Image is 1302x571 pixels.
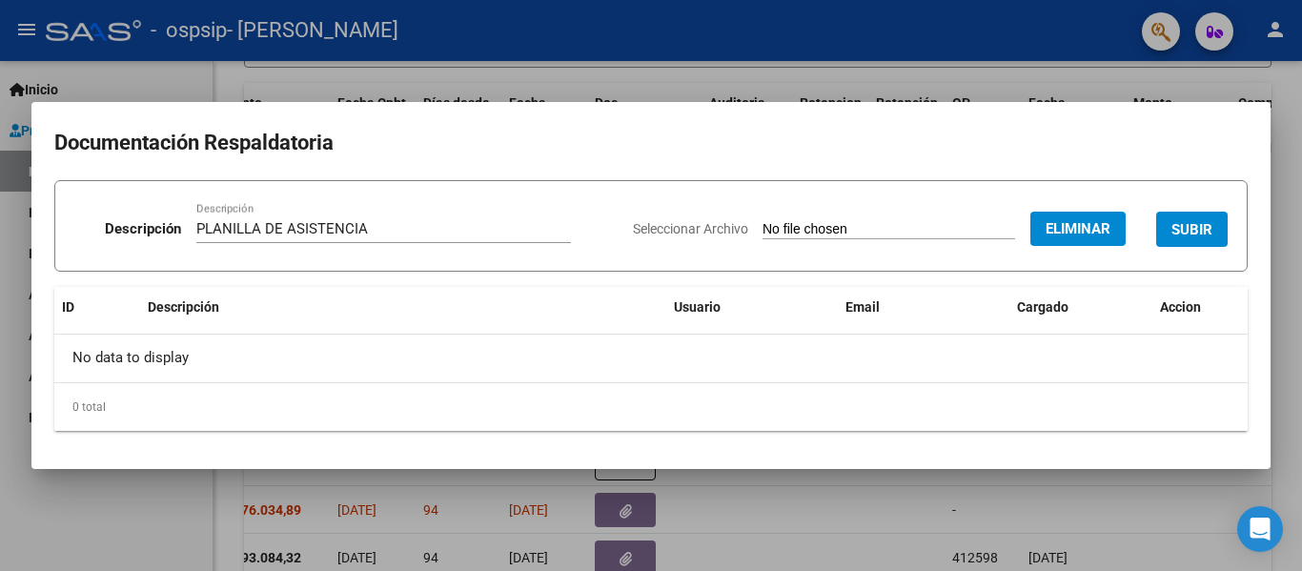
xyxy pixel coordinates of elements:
span: Descripción [148,299,219,315]
datatable-header-cell: ID [54,287,140,328]
datatable-header-cell: Usuario [666,287,838,328]
span: SUBIR [1171,221,1212,238]
datatable-header-cell: Accion [1152,287,1248,328]
h2: Documentación Respaldatoria [54,125,1248,161]
span: Email [845,299,880,315]
datatable-header-cell: Descripción [140,287,666,328]
span: Seleccionar Archivo [633,221,748,236]
span: Eliminar [1046,220,1110,237]
div: 0 total [54,383,1248,431]
div: No data to display [54,335,1248,382]
p: Descripción [105,218,181,240]
datatable-header-cell: Cargado [1009,287,1152,328]
span: Cargado [1017,299,1068,315]
div: Open Intercom Messenger [1237,506,1283,552]
button: SUBIR [1156,212,1228,247]
datatable-header-cell: Email [838,287,1009,328]
span: Usuario [674,299,721,315]
span: ID [62,299,74,315]
span: Accion [1160,299,1201,315]
button: Eliminar [1030,212,1126,246]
